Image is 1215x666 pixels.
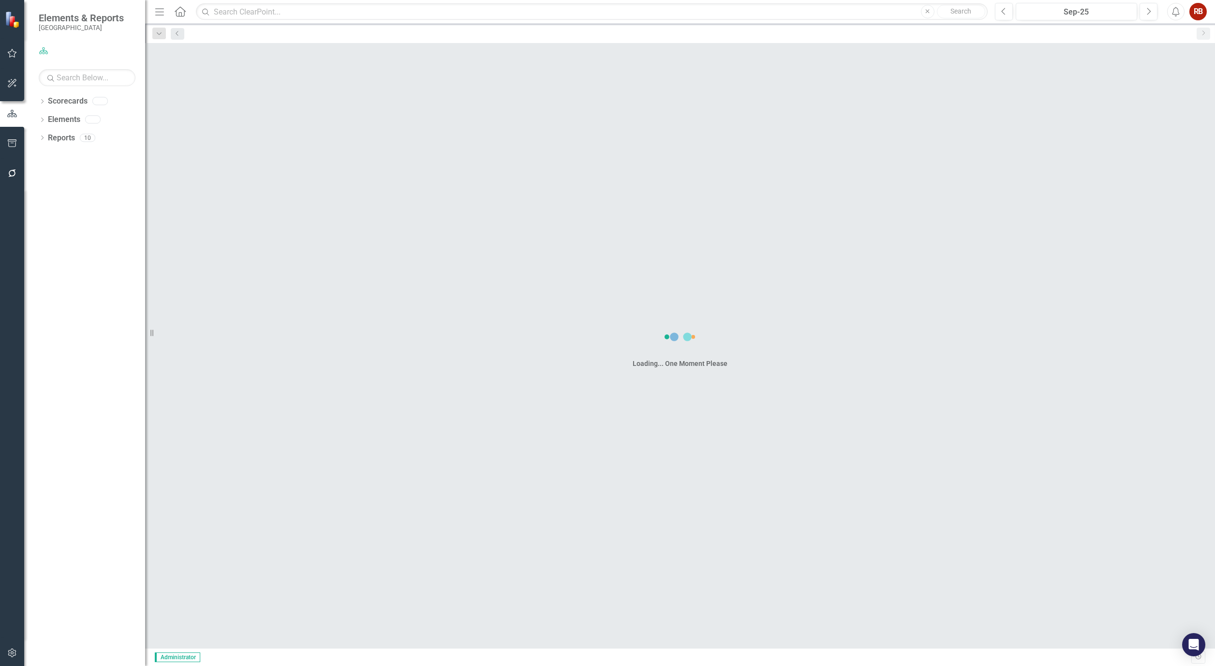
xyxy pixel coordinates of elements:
span: Elements & Reports [39,12,124,24]
a: Elements [48,114,80,125]
input: Search ClearPoint... [196,3,988,20]
button: Sep-25 [1016,3,1137,20]
span: Search [950,7,971,15]
small: [GEOGRAPHIC_DATA] [39,24,124,31]
div: 10 [80,134,95,142]
button: Search [937,5,985,18]
a: Reports [48,133,75,144]
a: Scorecards [48,96,88,107]
div: Open Intercom Messenger [1182,633,1205,656]
span: Administrator [155,652,200,662]
button: RB [1189,3,1207,20]
div: Sep-25 [1019,6,1134,18]
img: ClearPoint Strategy [5,11,22,28]
input: Search Below... [39,69,135,86]
div: Loading... One Moment Please [633,359,727,368]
